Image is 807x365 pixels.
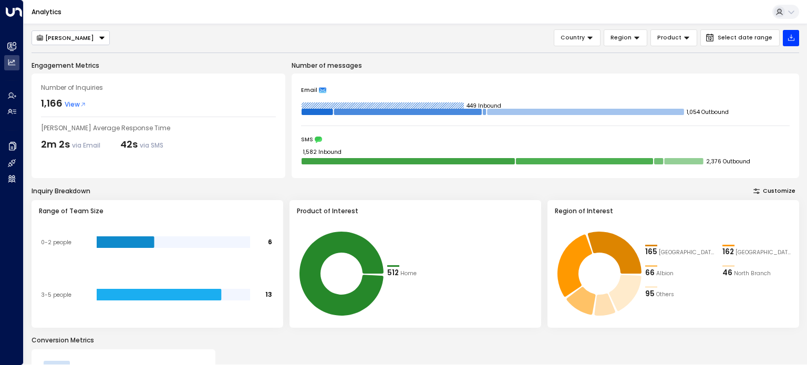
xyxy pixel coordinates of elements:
[645,289,715,299] div: 95Others
[645,247,715,257] div: 165Central Michigan
[32,30,110,45] div: Button group with a nested menu
[611,33,632,43] span: Region
[36,34,95,41] div: [PERSON_NAME]
[722,268,792,278] div: 46North Branch
[303,148,342,155] tspan: 1,582 Inbound
[561,33,585,43] span: Country
[41,238,71,246] tspan: 0-2 people
[554,29,601,46] button: Country
[467,101,501,109] tspan: 449 Inbound
[41,137,100,151] div: 2m 2s
[555,206,792,216] h3: Region of Interest
[41,291,71,299] tspan: 3-5 people
[301,87,317,94] span: Email
[32,7,61,16] a: Analytics
[41,83,276,92] div: Number of Inquiries
[268,238,272,247] tspan: 6
[700,29,780,46] button: Select date range
[32,61,285,70] p: Engagement Metrics
[65,100,86,109] span: View
[706,157,750,165] tspan: 2,376 Outbound
[645,268,655,278] div: 66
[750,186,800,197] button: Customize
[41,96,63,110] div: 1,166
[656,269,674,278] span: Albion
[292,61,799,70] p: Number of messages
[297,206,534,216] h3: Product of Interest
[722,247,734,257] div: 162
[32,336,799,345] p: Conversion Metrics
[265,290,272,299] tspan: 13
[400,269,417,278] span: Home
[734,269,771,278] span: North Branch
[387,268,399,278] div: 512
[301,136,790,143] div: SMS
[32,186,90,196] div: Inquiry Breakdown
[39,206,276,216] h3: Range of Team Size
[650,29,697,46] button: Product
[687,108,729,116] tspan: 1,054 Outbound
[656,290,674,299] span: Others
[604,29,647,46] button: Region
[72,141,100,150] span: via Email
[659,248,715,257] span: Central Michigan
[140,141,163,150] span: via SMS
[736,248,792,257] span: Mount Pleasant
[722,268,732,278] div: 46
[32,30,110,45] button: [PERSON_NAME]
[387,268,457,278] div: 512Home
[645,289,655,299] div: 95
[657,33,681,43] span: Product
[645,247,657,257] div: 165
[722,247,792,257] div: 162Mount Pleasant
[718,35,772,41] span: Select date range
[41,123,276,133] div: [PERSON_NAME] Average Response Time
[120,137,163,151] div: 42s
[645,268,715,278] div: 66Albion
